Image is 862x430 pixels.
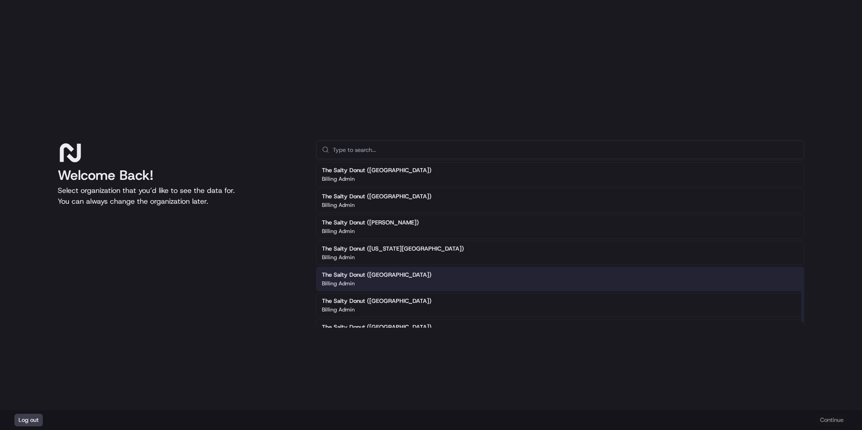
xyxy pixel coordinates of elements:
[322,297,431,305] h2: The Salty Donut ([GEOGRAPHIC_DATA])
[322,323,431,331] h2: The Salty Donut ([GEOGRAPHIC_DATA])
[322,166,431,174] h2: The Salty Donut ([GEOGRAPHIC_DATA])
[58,167,302,183] h1: Welcome Back!
[322,192,431,201] h2: The Salty Donut ([GEOGRAPHIC_DATA])
[322,271,431,279] h2: The Salty Donut ([GEOGRAPHIC_DATA])
[322,219,419,227] h2: The Salty Donut ([PERSON_NAME])
[58,185,302,207] p: Select organization that you’d like to see the data for. You can always change the organization l...
[322,306,355,313] p: Billing Admin
[322,175,355,183] p: Billing Admin
[322,280,355,287] p: Billing Admin
[322,228,355,235] p: Billing Admin
[14,414,43,426] button: Log out
[322,254,355,261] p: Billing Admin
[322,245,464,253] h2: The Salty Donut ([US_STATE][GEOGRAPHIC_DATA])
[333,141,798,159] input: Type to search...
[322,201,355,209] p: Billing Admin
